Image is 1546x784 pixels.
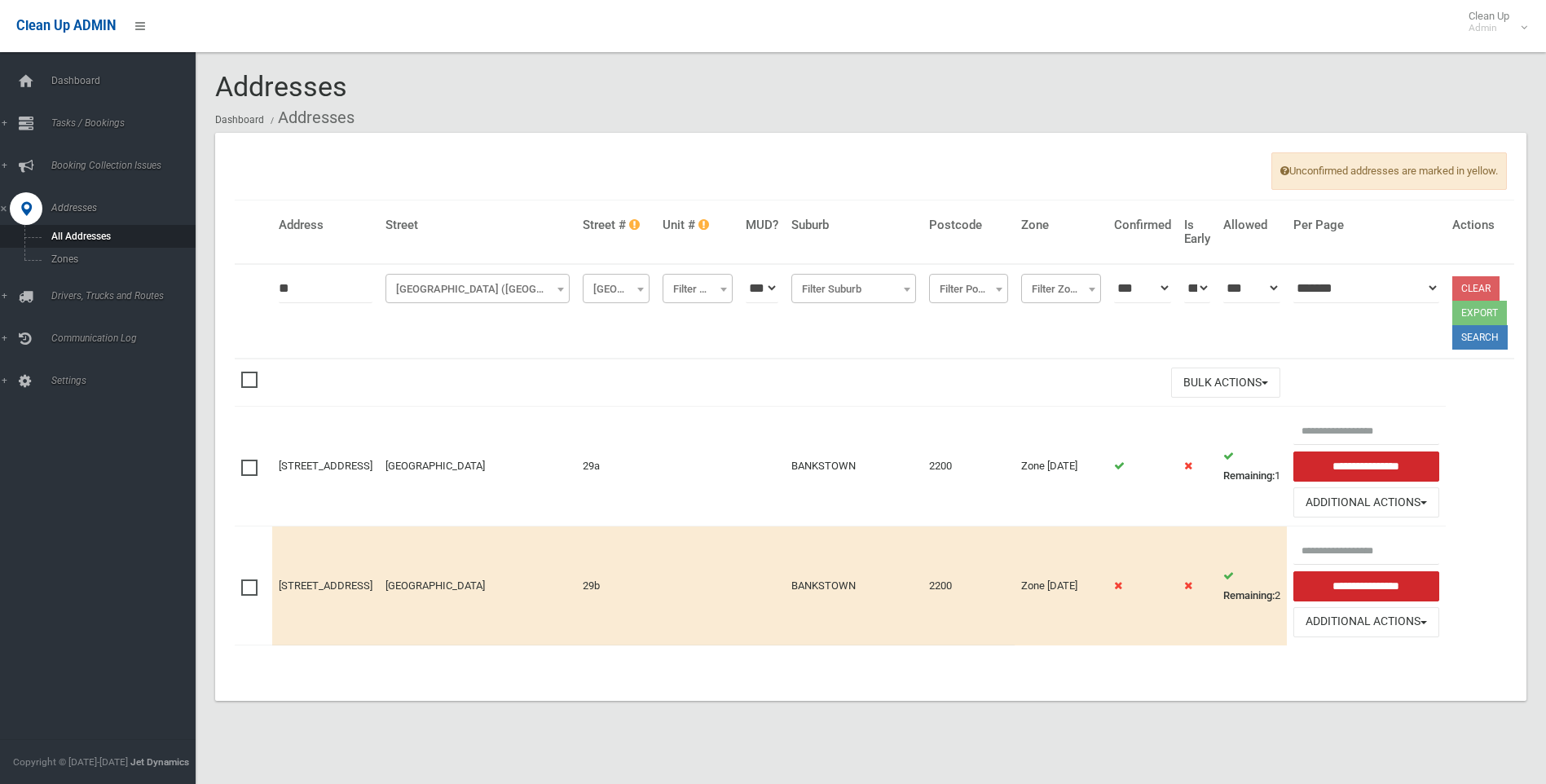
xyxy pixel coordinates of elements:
a: [STREET_ADDRESS] [279,460,372,472]
a: Clear [1452,276,1500,301]
span: Communication Log [46,333,208,344]
span: Addresses [46,202,208,214]
td: Zone [DATE] [1015,407,1107,526]
span: Filter Zone [1025,278,1096,301]
span: Drivers, Trucks and Routes [46,290,208,302]
strong: Remaining: [1223,589,1275,601]
span: Filter Suburb [795,278,911,301]
button: Additional Actions [1293,607,1439,637]
h4: Address [279,218,372,232]
a: [STREET_ADDRESS] [279,579,372,592]
td: [GEOGRAPHIC_DATA] [379,526,576,645]
a: Dashboard [215,114,264,126]
span: Filter Postcode [929,274,1009,303]
span: Unconfirmed addresses are marked in yellow. [1271,152,1507,190]
h4: Suburb [791,218,915,232]
button: Export [1452,301,1507,325]
h4: MUD? [746,218,778,232]
td: 2 [1217,526,1287,645]
td: 1 [1217,407,1287,526]
span: Filter Unit # [667,278,729,301]
li: Addresses [266,103,355,133]
h4: Street # [583,218,649,232]
td: 29a [576,407,655,526]
td: BANKSTOWN [785,526,922,645]
h4: Confirmed [1114,218,1171,232]
button: Additional Actions [1293,487,1439,518]
h4: Per Page [1293,218,1439,232]
h4: Actions [1452,218,1508,232]
span: Columbine Avenue (BANKSTOWN) [385,274,570,303]
span: Filter Street # [587,278,645,301]
td: [GEOGRAPHIC_DATA] [379,407,576,526]
span: Clean Up [1460,10,1526,34]
span: Columbine Avenue (BANKSTOWN) [390,278,566,301]
span: Dashboard [46,75,208,86]
h4: Postcode [929,218,1009,232]
button: Bulk Actions [1171,368,1280,398]
span: Filter Zone [1021,274,1100,303]
span: Filter Postcode [933,278,1005,301]
td: 2200 [923,526,1015,645]
span: Zones [46,253,194,265]
h4: Street [385,218,570,232]
span: All Addresses [46,231,194,242]
strong: Remaining: [1223,469,1275,482]
span: Settings [46,375,208,386]
span: Booking Collection Issues [46,160,208,171]
h4: Zone [1021,218,1100,232]
td: Zone [DATE] [1015,526,1107,645]
span: Addresses [215,70,347,103]
h4: Allowed [1223,218,1280,232]
span: Filter Suburb [791,274,915,303]
h4: Is Early [1184,218,1210,245]
td: 2200 [923,407,1015,526]
td: BANKSTOWN [785,407,922,526]
small: Admin [1469,22,1509,34]
span: Clean Up ADMIN [16,18,116,33]
td: 29b [576,526,655,645]
strong: Jet Dynamics [130,756,189,768]
h4: Unit # [663,218,733,232]
span: Filter Unit # [663,274,733,303]
span: Filter Street # [583,274,649,303]
span: Copyright © [DATE]-[DATE] [13,756,128,768]
button: Search [1452,325,1508,350]
span: Tasks / Bookings [46,117,208,129]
